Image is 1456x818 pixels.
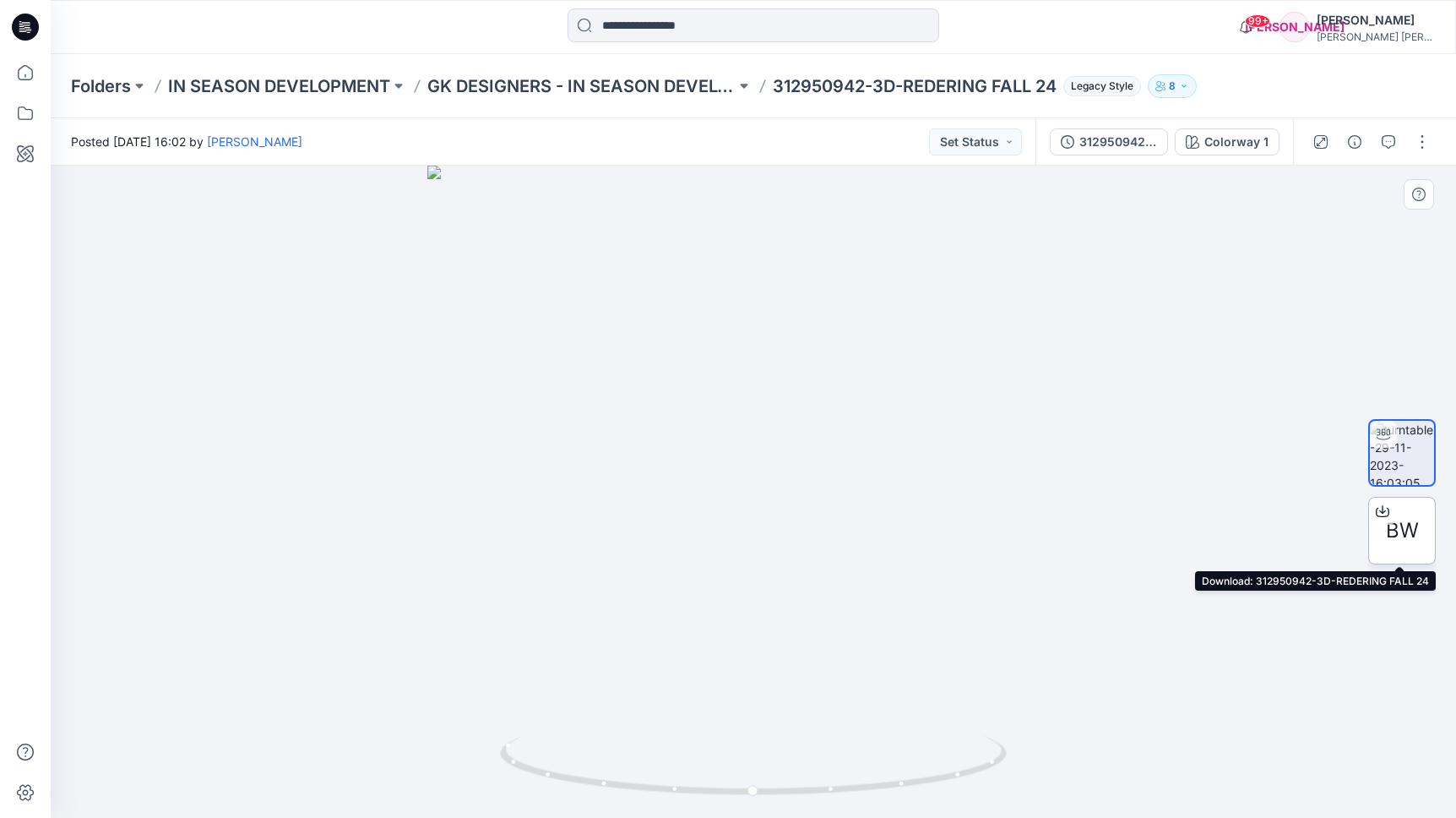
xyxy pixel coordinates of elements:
[1063,76,1141,96] span: Legacy Style
[1057,74,1141,98] button: Legacy Style
[427,74,736,98] a: GK DESIGNERS - IN SEASON DEVELOPMENT
[1386,515,1419,546] span: BW
[1175,128,1279,155] button: Colorway 1
[1204,133,1269,151] div: Colorway 1
[1370,421,1434,485] img: turntable-29-11-2023-16:03:05
[1279,12,1310,42] div: [PERSON_NAME]
[1148,74,1197,98] button: 8
[207,134,302,149] a: [PERSON_NAME]
[168,74,390,98] a: IN SEASON DEVELOPMENT
[1317,30,1435,43] div: [PERSON_NAME] [PERSON_NAME]
[1050,128,1168,155] button: 312950942-3D-REDERING FALL 24
[1341,128,1368,155] button: Details
[71,74,131,98] a: Folders
[1169,77,1176,95] p: 8
[71,133,302,150] span: Posted [DATE] 16:02 by
[1317,10,1435,30] div: [PERSON_NAME]
[1245,14,1270,28] span: 99+
[773,74,1057,98] p: 312950942-3D-REDERING FALL 24
[1079,133,1157,151] div: 312950942-3D-REDERING FALL 24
